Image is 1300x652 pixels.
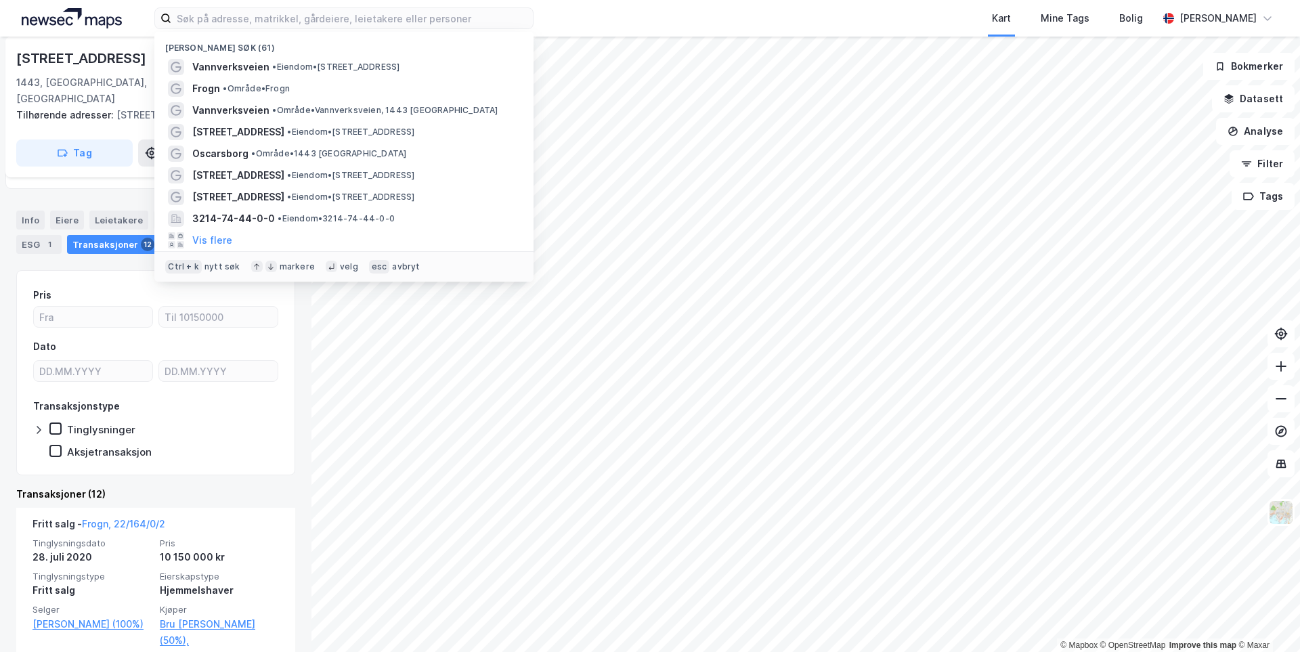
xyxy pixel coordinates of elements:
span: Oscarsborg [192,146,248,162]
div: Tinglysninger [67,423,135,436]
div: [STREET_ADDRESS] [16,107,284,123]
img: Z [1268,500,1294,525]
span: [STREET_ADDRESS] [192,167,284,183]
span: Tinglysningsdato [32,538,152,549]
div: avbryt [392,261,420,272]
div: Dato [33,339,56,355]
span: Pris [160,538,279,549]
div: Datasett [154,211,204,230]
span: • [223,83,227,93]
button: Tag [16,139,133,167]
button: Tags [1232,183,1295,210]
span: [STREET_ADDRESS] [192,189,284,205]
div: Transaksjoner [67,235,160,254]
span: • [287,127,291,137]
span: • [251,148,255,158]
div: Eiere [50,211,84,230]
div: 28. juli 2020 [32,549,152,565]
div: [PERSON_NAME] [1179,10,1257,26]
span: Eierskapstype [160,571,279,582]
div: markere [280,261,315,272]
div: Transaksjonstype [33,398,120,414]
span: Eiendom • [STREET_ADDRESS] [272,62,399,72]
div: Hjemmelshaver [160,582,279,599]
div: 10 150 000 kr [160,549,279,565]
div: Mine Tags [1041,10,1089,26]
div: Info [16,211,45,230]
span: Eiendom • [STREET_ADDRESS] [287,192,414,202]
span: Tilhørende adresser: [16,109,116,121]
span: [STREET_ADDRESS] [192,124,284,140]
div: Leietakere [89,211,148,230]
div: Ctrl + k [165,260,202,274]
a: OpenStreetMap [1100,640,1166,650]
span: Eiendom • [STREET_ADDRESS] [287,127,414,137]
div: Aksjetransaksjon [67,445,152,458]
input: DD.MM.YYYY [159,361,278,381]
div: Kart [992,10,1011,26]
span: Frogn [192,81,220,97]
img: logo.a4113a55bc3d86da70a041830d287a7e.svg [22,8,122,28]
a: Bru [PERSON_NAME] (50%), [160,616,279,649]
div: velg [340,261,358,272]
div: [PERSON_NAME] søk (61) [154,32,534,56]
iframe: Chat Widget [1232,587,1300,652]
span: • [272,62,276,72]
div: Transaksjoner (12) [16,486,295,502]
button: Bokmerker [1203,53,1295,80]
span: Område • 1443 [GEOGRAPHIC_DATA] [251,148,406,159]
span: 3214-74-44-0-0 [192,211,275,227]
span: • [287,170,291,180]
button: Filter [1230,150,1295,177]
div: Pris [33,287,51,303]
span: Eiendom • [STREET_ADDRESS] [287,170,414,181]
a: Frogn, 22/164/0/2 [82,518,165,529]
a: Improve this map [1169,640,1236,650]
span: Vannverksveien [192,102,269,118]
input: Til 10150000 [159,307,278,327]
span: • [272,105,276,115]
div: ESG [16,235,62,254]
input: DD.MM.YYYY [34,361,152,381]
span: • [278,213,282,223]
div: 1443, [GEOGRAPHIC_DATA], [GEOGRAPHIC_DATA] [16,74,233,107]
div: Bolig [1119,10,1143,26]
div: esc [369,260,390,274]
span: Tinglysningstype [32,571,152,582]
span: Område • Vannverksveien, 1443 [GEOGRAPHIC_DATA] [272,105,498,116]
input: Søk på adresse, matrikkel, gårdeiere, leietakere eller personer [171,8,533,28]
span: Område • Frogn [223,83,290,94]
div: Fritt salg - [32,516,165,538]
input: Fra [34,307,152,327]
span: • [287,192,291,202]
div: Kontrollprogram for chat [1232,587,1300,652]
button: Vis flere [192,232,232,248]
div: 1 [43,238,56,251]
span: Eiendom • 3214-74-44-0-0 [278,213,395,224]
div: Fritt salg [32,582,152,599]
button: Datasett [1212,85,1295,112]
div: [STREET_ADDRESS] [16,47,149,69]
span: Selger [32,604,152,615]
span: Vannverksveien [192,59,269,75]
a: [PERSON_NAME] (100%) [32,616,152,632]
button: Analyse [1216,118,1295,145]
a: Mapbox [1060,640,1098,650]
div: nytt søk [204,261,240,272]
span: Kjøper [160,604,279,615]
div: 12 [141,238,154,251]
